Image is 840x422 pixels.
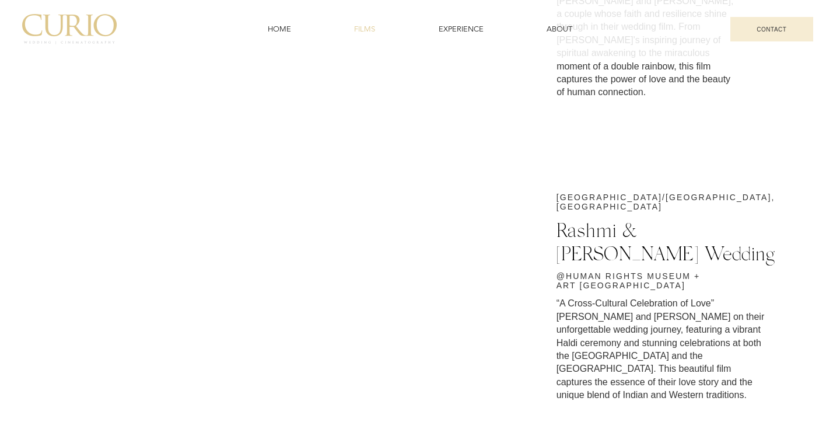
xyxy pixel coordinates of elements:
[439,24,484,34] span: EXPERIENCE
[22,14,117,44] img: C_Logo.png
[239,18,602,40] nav: Site
[354,24,375,34] span: FILMS
[409,18,513,40] a: EXPERIENCE
[268,24,291,34] span: HOME
[239,18,320,40] a: HOME
[325,18,404,40] a: FILMS
[730,17,813,41] a: CONTACT
[556,193,803,211] p: [GEOGRAPHIC_DATA]/[GEOGRAPHIC_DATA], [GEOGRAPHIC_DATA]
[556,218,775,264] span: Rashmi & [PERSON_NAME] Wedding
[517,18,601,40] a: ABOUT
[547,24,572,34] span: ABOUT
[556,298,765,400] span: “A Cross-Cultural Celebration of Love” [PERSON_NAME] and [PERSON_NAME] on their unforgettable wed...
[757,26,786,33] span: CONTACT
[556,271,803,290] p: @HUMAN RIGHTS MUSEUM + ART [GEOGRAPHIC_DATA]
